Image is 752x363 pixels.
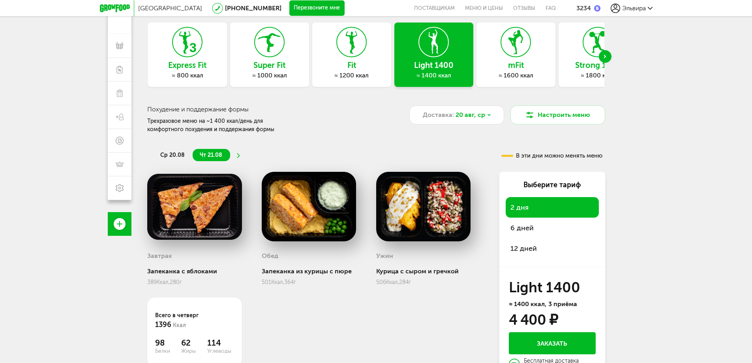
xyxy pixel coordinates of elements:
div: В эти дни можно менять меню [501,153,602,159]
div: ≈ 800 ккал [148,71,227,79]
span: г [180,279,182,286]
div: 389 280 [147,279,242,286]
button: Заказать [509,332,596,354]
div: Трехразовое меню на ~1 400 ккал/день для комфортного похудения и поддержания формы [147,117,299,134]
a: [PHONE_NUMBER] [225,4,281,12]
span: Белки [155,348,181,354]
div: ≈ 1800 ккал [559,71,638,79]
h3: Express Fit [148,61,227,70]
span: 62 [181,338,207,348]
div: 501 364 [262,279,356,286]
span: Доставка: [423,110,454,120]
span: Ккал, [157,279,170,286]
h3: Fit [312,61,391,70]
h3: Завтрак [147,252,172,260]
img: big_mPDajhulWsqtV8Bj.png [147,172,242,241]
span: Ккал, [386,279,399,286]
span: г [294,279,296,286]
button: Настроить меню [510,105,605,124]
span: 114 [207,338,233,348]
div: Next slide [599,50,611,63]
span: Ккал, [271,279,284,286]
span: г [409,279,411,286]
div: Всего в четверг [155,311,234,330]
span: [GEOGRAPHIC_DATA] [138,4,202,12]
span: 6 дней [510,224,534,232]
span: Эльвира [622,4,646,12]
span: Углеводы [207,348,233,354]
span: 12 дней [510,244,537,253]
span: чт 21.08 [200,152,222,158]
img: big_Xr6ZhdvKR9dr3erW.png [376,172,471,241]
span: ср 20.08 [160,152,185,158]
h3: Light 1400 [394,61,473,70]
span: 1396 [155,320,171,329]
span: Жиры [181,348,207,354]
img: bonus_b.cdccf46.png [594,5,600,11]
div: 506 284 [376,279,471,286]
h3: mFit [476,61,555,70]
div: ≈ 1600 ккал [476,71,555,79]
h3: Strong 1800 [559,61,638,70]
span: ≈ 1400 ккал, 3 приёма [509,300,577,308]
span: 20 авг, ср [456,110,485,120]
span: 98 [155,338,181,348]
div: Курица с сыром и гречкой [376,267,471,275]
div: ≈ 1000 ккал [230,71,309,79]
div: Запеканка с яблоками [147,267,242,275]
div: 4 400 ₽ [509,314,558,326]
div: ≈ 1200 ккал [312,71,391,79]
div: Выберите тариф [506,180,599,190]
h3: Ужин [376,252,393,260]
h3: Super Fit [230,61,309,70]
span: Ккал [173,322,186,329]
h3: Обед [262,252,278,260]
div: 3234 [576,4,591,12]
div: Запеканка из курицы с пюре [262,267,356,275]
span: 2 дня [510,203,529,212]
img: big_XVkTC3FBYXOheKHU.png [262,172,356,241]
h3: Похудение и поддержание формы [147,105,392,113]
h3: Light 1400 [509,281,596,294]
button: Перезвоните мне [289,0,345,16]
div: ≈ 1400 ккал [394,71,473,79]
